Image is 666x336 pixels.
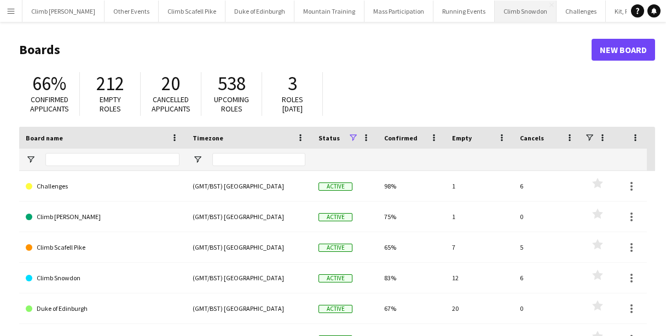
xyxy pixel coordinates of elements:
div: 1 [445,171,513,201]
button: Climb Scafell Pike [159,1,225,22]
div: 6 [513,171,581,201]
h1: Boards [19,42,592,58]
input: Board name Filter Input [45,153,179,166]
span: Confirmed applicants [30,95,69,114]
button: Climb Snowdon [495,1,557,22]
div: 65% [378,232,445,262]
span: 212 [96,72,124,96]
span: 3 [288,72,297,96]
button: Running Events [433,1,495,22]
span: Status [318,134,340,142]
button: Duke of Edinburgh [225,1,294,22]
a: Climb Scafell Pike [26,232,179,263]
span: 538 [218,72,246,96]
span: Board name [26,134,63,142]
div: 1 [445,202,513,232]
span: Roles [DATE] [282,95,303,114]
span: Timezone [193,134,223,142]
div: 20 [445,293,513,323]
div: 5 [513,232,581,262]
a: Challenges [26,171,179,202]
div: (GMT/BST) [GEOGRAPHIC_DATA] [186,263,312,293]
button: Climb [PERSON_NAME] [22,1,105,22]
span: Cancelled applicants [152,95,190,114]
span: Empty [452,134,472,142]
span: 20 [161,72,180,96]
span: Confirmed [384,134,418,142]
a: Climb Snowdon [26,263,179,293]
span: Active [318,182,352,191]
span: Active [318,274,352,282]
div: (GMT/BST) [GEOGRAPHIC_DATA] [186,293,312,323]
span: Cancels [520,134,544,142]
button: Open Filter Menu [26,155,36,164]
button: Mountain Training [294,1,364,22]
a: Climb [PERSON_NAME] [26,202,179,232]
div: (GMT/BST) [GEOGRAPHIC_DATA] [186,202,312,232]
a: Duke of Edinburgh [26,293,179,324]
span: Active [318,244,352,252]
div: 12 [445,263,513,293]
button: Mass Participation [364,1,433,22]
a: New Board [592,39,655,61]
div: (GMT/BST) [GEOGRAPHIC_DATA] [186,232,312,262]
input: Timezone Filter Input [212,153,305,166]
div: 6 [513,263,581,293]
div: 83% [378,263,445,293]
span: Upcoming roles [214,95,249,114]
button: Other Events [105,1,159,22]
div: 67% [378,293,445,323]
button: Challenges [557,1,606,22]
button: Open Filter Menu [193,155,202,164]
div: (GMT/BST) [GEOGRAPHIC_DATA] [186,171,312,201]
div: 75% [378,202,445,232]
div: 0 [513,202,581,232]
div: 7 [445,232,513,262]
span: Empty roles [100,95,121,114]
span: 66% [32,72,66,96]
span: Active [318,305,352,313]
div: 98% [378,171,445,201]
span: Active [318,213,352,221]
div: 0 [513,293,581,323]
